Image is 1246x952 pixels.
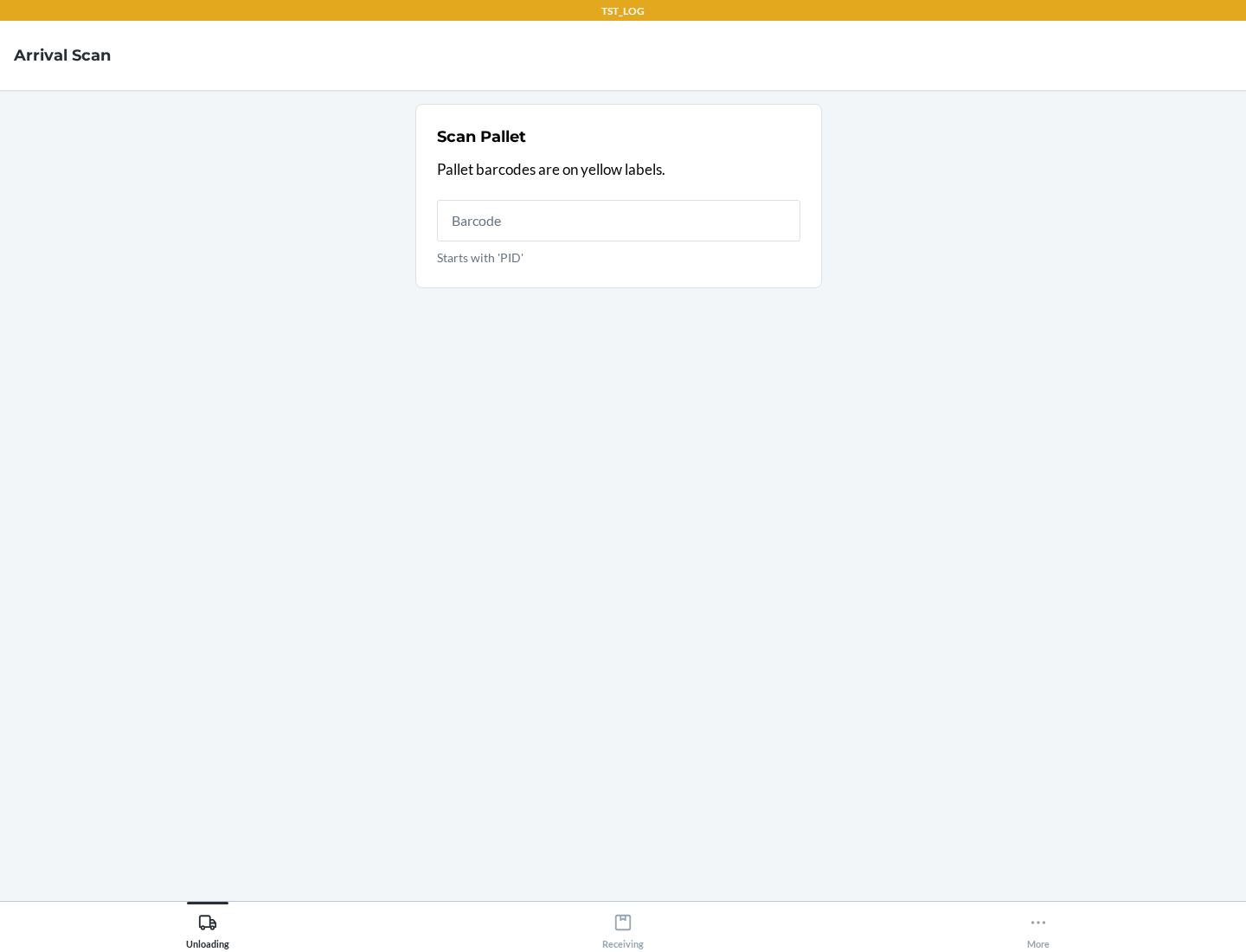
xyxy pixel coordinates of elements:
button: Receiving [415,902,831,949]
div: Receiving [602,906,644,949]
input: Starts with 'PID' [437,200,800,241]
button: More [831,902,1246,949]
div: More [1027,906,1050,949]
p: TST_LOG [601,3,645,19]
p: Pallet barcodes are on yellow labels. [437,158,800,181]
div: Unloading [186,906,229,949]
h4: Arrival Scan [14,44,111,67]
h2: Scan Pallet [437,125,526,148]
p: Starts with 'PID' [437,248,800,267]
